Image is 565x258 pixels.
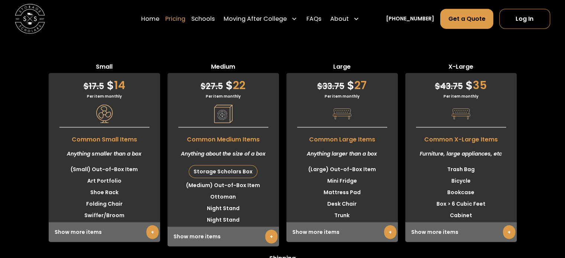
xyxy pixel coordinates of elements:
li: Trash Bag [405,164,517,175]
img: Pricing Category Icon [95,105,114,123]
li: (Large) Out-of-Box Item [286,164,398,175]
a: [PHONE_NUMBER] [386,15,434,23]
div: Show more items [49,222,160,242]
li: Box > 6 Cubic Feet [405,198,517,210]
div: Show more items [405,222,517,242]
div: Per item monthly [405,94,517,99]
li: Trunk [286,210,398,221]
div: Show more items [286,222,398,242]
span: X-Large [405,62,517,73]
img: Pricing Category Icon [333,105,351,123]
span: $ [225,77,233,93]
a: Log In [499,9,550,29]
li: Bicycle [405,175,517,187]
img: Storage Scholars main logo [15,4,45,34]
a: Pricing [165,8,185,29]
li: Cabinet [405,210,517,221]
span: Common X-Large Items [405,131,517,144]
a: + [384,225,396,239]
span: 43.75 [435,81,463,92]
li: (Medium) Out-of-Box Item [168,180,279,191]
a: + [503,225,515,239]
span: Common Small Items [49,131,160,144]
a: Get a Quote [440,9,493,29]
a: Home [141,8,159,29]
li: Mini Fridge [286,175,398,187]
span: Common Medium Items [168,131,279,144]
li: Folding Chair [49,198,160,210]
span: Common Large Items [286,131,398,144]
div: 27 [286,73,398,94]
span: Medium [168,62,279,73]
div: 35 [405,73,517,94]
span: $ [84,81,89,92]
span: $ [201,81,206,92]
li: Bookcase [405,187,517,198]
span: Small [49,62,160,73]
span: $ [347,77,354,93]
li: Desk Chair [286,198,398,210]
div: Anything larger than a box [286,144,398,164]
span: 33.75 [317,81,344,92]
span: 17.5 [84,81,104,92]
span: $ [317,81,322,92]
div: About [330,14,349,23]
span: Large [286,62,398,73]
div: 22 [168,73,279,94]
div: Anything smaller than a box [49,144,160,164]
li: Ottoman [168,191,279,203]
div: Anything about the size of a box [168,144,279,164]
li: Art Portfolio [49,175,160,187]
div: Show more items [168,227,279,246]
div: Moving After College [221,8,300,29]
div: 14 [49,73,160,94]
div: Per item monthly [49,94,160,99]
img: Pricing Category Icon [452,105,470,123]
a: FAQs [306,8,321,29]
div: About [327,8,362,29]
span: 27.5 [201,81,223,92]
img: Pricing Category Icon [214,105,233,123]
div: Per item monthly [168,94,279,99]
li: Night Stand [168,203,279,214]
li: (Small) Out-of-Box Item [49,164,160,175]
li: Night Stand [168,214,279,226]
li: Mattress Pad [286,187,398,198]
div: Moving After College [224,14,287,23]
div: Per item monthly [286,94,398,99]
div: Storage Scholars Box [189,166,257,178]
a: + [146,225,159,239]
span: $ [107,77,114,93]
li: Swiffer/Broom [49,210,160,221]
a: + [265,230,277,244]
li: Shoe Rack [49,187,160,198]
a: Schools [191,8,215,29]
span: $ [465,77,473,93]
div: Furniture, large appliances, etc [405,144,517,164]
span: $ [435,81,440,92]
